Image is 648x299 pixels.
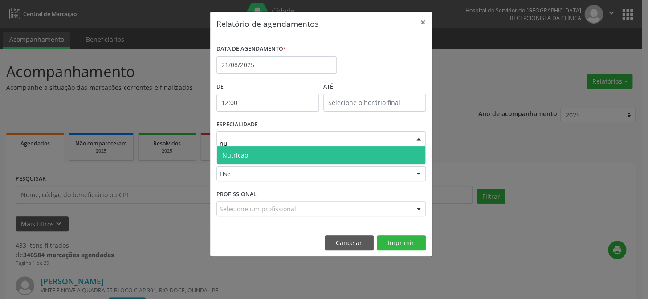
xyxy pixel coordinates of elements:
[216,118,258,132] label: ESPECIALIDADE
[220,170,408,178] span: Hse
[377,235,426,251] button: Imprimir
[323,94,426,112] input: Selecione o horário final
[216,42,286,56] label: DATA DE AGENDAMENTO
[216,80,319,94] label: De
[325,235,374,251] button: Cancelar
[216,56,337,74] input: Selecione uma data ou intervalo
[323,80,426,94] label: ATÉ
[216,94,319,112] input: Selecione o horário inicial
[414,12,432,33] button: Close
[216,187,257,201] label: PROFISSIONAL
[216,18,318,29] h5: Relatório de agendamentos
[222,151,248,159] span: Nutricao
[220,204,296,214] span: Selecione um profissional
[220,134,408,152] input: Seleciona uma especialidade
